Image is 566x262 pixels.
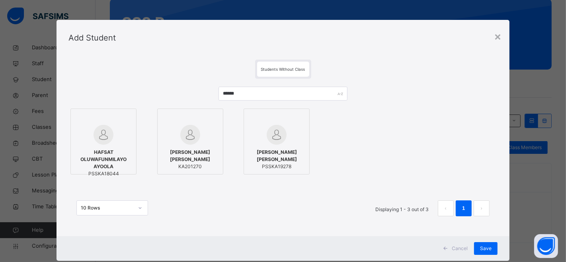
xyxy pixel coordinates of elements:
span: PSSKA19278 [248,163,305,170]
span: PSSKA18044 [75,170,132,177]
span: Add Student [68,33,116,43]
span: Save [480,245,492,252]
li: 上一页 [438,200,454,216]
img: default.svg [267,125,287,145]
span: [PERSON_NAME] [PERSON_NAME] [162,149,219,163]
span: KA201270 [162,163,219,170]
button: prev page [438,200,454,216]
button: next page [474,200,490,216]
li: Displaying 1 - 3 out of 3 [369,200,435,216]
span: Cancel [452,245,468,252]
img: default.svg [94,125,113,145]
a: 1 [460,203,467,213]
img: default.svg [180,125,200,145]
button: Open asap [534,234,558,258]
div: 10 Rows [81,204,133,212]
li: 下一页 [474,200,490,216]
span: [PERSON_NAME] [PERSON_NAME] [248,149,305,163]
div: × [494,28,502,45]
span: HAFSAT OLUWAFUNMILAYO AYOOLA [75,149,132,170]
li: 1 [456,200,472,216]
span: Students Without Class [261,67,305,72]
